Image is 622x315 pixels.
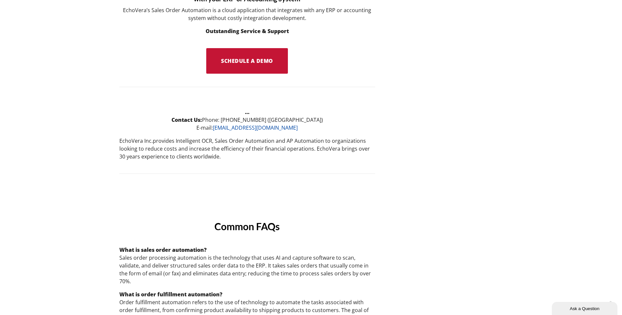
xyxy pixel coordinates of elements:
[119,246,204,253] strong: What is sales order automation
[119,291,220,298] strong: What is order fulfillment automation
[119,291,222,298] strong: ?
[552,301,619,315] iframe: chat widget
[206,28,289,35] strong: Outstanding Service & Support
[221,57,273,65] span: Schedule a Demo
[119,246,207,253] strong: ?
[119,254,375,285] p: Sales order processing automation is the technology that uses AI and capture software to scan, va...
[119,220,375,233] h3: Common FAQs
[171,108,250,123] strong: … Contact Us:
[119,137,375,160] p: provides Intelligent OCR, Sales Order Automation and AP Automation to organizations looking to re...
[119,100,375,132] p: Phone: [PHONE_NUMBER] ([GEOGRAPHIC_DATA]) E-mail:
[119,6,375,22] p: EchoVera’s Sales Order Automation is a cloud application that integrates with any ERP or accounti...
[206,48,288,74] a: Schedule a Demo
[213,124,298,131] a: [EMAIL_ADDRESS][DOMAIN_NAME]
[119,137,153,144] b: EchoVera Inc.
